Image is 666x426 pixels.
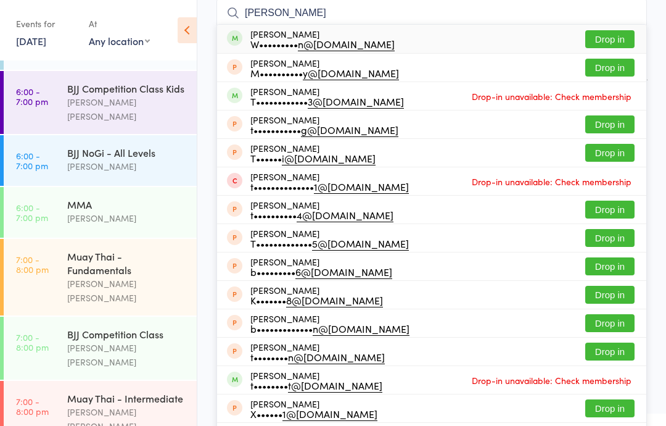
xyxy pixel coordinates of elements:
[67,146,186,159] div: BJJ NoGi - All Levels
[4,239,197,315] a: 7:00 -8:00 pmMuay Thai - Fundamentals[PERSON_NAME] [PERSON_NAME]
[250,125,398,135] div: t•••••••••••
[250,153,376,163] div: T••••••
[250,370,382,390] div: [PERSON_NAME]
[250,86,404,106] div: [PERSON_NAME]
[16,254,49,274] time: 7:00 - 8:00 pm
[585,201,635,219] button: Drop in
[67,95,186,123] div: [PERSON_NAME] [PERSON_NAME]
[585,314,635,332] button: Drop in
[469,87,635,106] span: Drop-in unavailable: Check membership
[4,187,197,238] a: 6:00 -7:00 pmMMA[PERSON_NAME]
[16,34,46,48] a: [DATE]
[4,135,197,186] a: 6:00 -7:00 pmBJJ NoGi - All Levels[PERSON_NAME]
[250,29,395,49] div: [PERSON_NAME]
[585,59,635,77] button: Drop in
[16,86,48,106] time: 6:00 - 7:00 pm
[16,14,76,34] div: Events for
[469,172,635,191] span: Drop-in unavailable: Check membership
[585,257,635,275] button: Drop in
[250,143,376,163] div: [PERSON_NAME]
[250,210,393,220] div: t••••••••••
[250,228,409,248] div: [PERSON_NAME]
[250,39,395,49] div: W•••••••••
[250,96,404,106] div: T••••••••••••
[67,341,186,369] div: [PERSON_NAME] [PERSON_NAME]
[250,380,382,390] div: t••••••••
[16,151,48,170] time: 6:00 - 7:00 pm
[250,58,399,78] div: [PERSON_NAME]
[250,257,392,277] div: [PERSON_NAME]
[250,409,377,419] div: X••••••
[585,30,635,48] button: Drop in
[585,286,635,304] button: Drop in
[250,295,383,305] div: K•••••••
[250,238,409,248] div: T•••••••••••••
[67,211,186,225] div: [PERSON_NAME]
[585,343,635,361] button: Drop in
[250,352,385,362] div: t••••••••
[4,71,197,134] a: 6:00 -7:00 pmBJJ Competition Class Kids[PERSON_NAME] [PERSON_NAME]
[250,182,409,191] div: t••••••••••••••
[469,371,635,390] span: Drop-in unavailable: Check membership
[16,332,49,352] time: 7:00 - 8:00 pm
[250,324,409,333] div: b•••••••••••••
[250,172,409,191] div: [PERSON_NAME]
[250,342,385,362] div: [PERSON_NAME]
[16,396,49,416] time: 7:00 - 8:00 pm
[250,285,383,305] div: [PERSON_NAME]
[585,115,635,133] button: Drop in
[67,277,186,305] div: [PERSON_NAME] [PERSON_NAME]
[16,203,48,222] time: 6:00 - 7:00 pm
[250,68,399,78] div: M••••••••••
[250,399,377,419] div: [PERSON_NAME]
[585,399,635,417] button: Drop in
[67,159,186,173] div: [PERSON_NAME]
[67,249,186,277] div: Muay Thai - Fundamentals
[250,115,398,135] div: [PERSON_NAME]
[4,317,197,380] a: 7:00 -8:00 pmBJJ Competition Class[PERSON_NAME] [PERSON_NAME]
[89,34,150,48] div: Any location
[67,198,186,211] div: MMA
[250,200,393,220] div: [PERSON_NAME]
[89,14,150,34] div: At
[67,391,186,405] div: Muay Thai - Intermediate
[67,327,186,341] div: BJJ Competition Class
[585,144,635,162] button: Drop in
[585,229,635,247] button: Drop in
[67,81,186,95] div: BJJ Competition Class Kids
[250,267,392,277] div: b•••••••••
[250,314,409,333] div: [PERSON_NAME]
